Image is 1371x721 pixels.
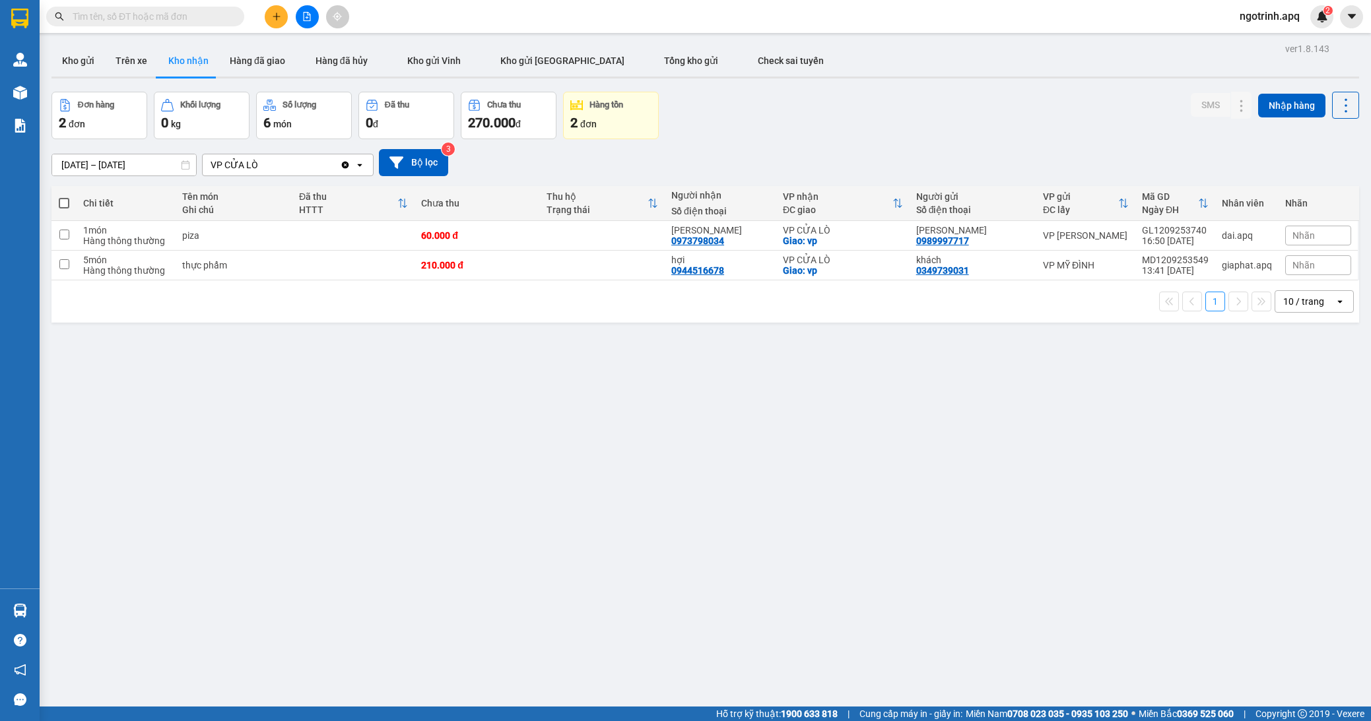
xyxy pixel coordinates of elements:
[1340,5,1363,28] button: caret-down
[1043,204,1118,215] div: ĐC lấy
[1285,42,1329,56] div: ver 1.8.143
[78,100,114,110] div: Đơn hàng
[758,55,824,66] span: Check sai tuyến
[333,12,342,21] span: aim
[1244,706,1246,721] span: |
[421,260,533,270] div: 210.000 đ
[783,235,903,246] div: Giao: vp
[211,158,258,172] div: VP CỬA LÒ
[83,235,169,246] div: Hàng thông thường
[1346,11,1358,22] span: caret-down
[1292,260,1315,270] span: Nhãn
[540,186,665,221] th: Toggle SortBy
[182,191,286,202] div: Tên món
[256,92,352,139] button: Số lượng6món
[671,206,770,216] div: Số điện thoại
[52,154,196,175] input: Select a date range.
[563,92,659,139] button: Hàng tồn2đơn
[783,225,903,235] div: VP CỬA LÒ
[589,100,623,110] div: Hàng tồn
[1222,198,1272,208] div: Nhân viên
[1135,186,1215,221] th: Toggle SortBy
[1043,260,1129,270] div: VP MỸ ĐÌNH
[781,708,838,719] strong: 1900 633 818
[716,706,838,721] span: Hỗ trợ kỹ thuật:
[783,191,892,202] div: VP nhận
[1325,6,1330,15] span: 2
[461,92,556,139] button: Chưa thu270.000đ
[182,230,286,241] div: piza
[407,55,461,66] span: Kho gửi Vinh
[358,92,454,139] button: Đã thu0đ
[421,230,533,241] div: 60.000 đ
[55,12,64,21] span: search
[916,191,1030,202] div: Người gửi
[59,115,66,131] span: 2
[259,158,261,172] input: Selected VP CỬA LÒ.
[1285,198,1351,208] div: Nhãn
[1142,225,1209,235] div: GL1209253740
[916,204,1030,215] div: Số điện thoại
[385,100,409,110] div: Đã thu
[1177,708,1234,719] strong: 0369 525 060
[1323,6,1333,15] sup: 2
[14,693,26,706] span: message
[671,235,724,246] div: 0973798034
[916,225,1030,235] div: chi huong
[1139,706,1234,721] span: Miền Bắc
[171,119,181,129] span: kg
[366,115,373,131] span: 0
[299,191,397,202] div: Đã thu
[316,55,368,66] span: Hàng đã hủy
[273,119,292,129] span: món
[69,119,85,129] span: đơn
[1292,230,1315,241] span: Nhãn
[570,115,578,131] span: 2
[326,5,349,28] button: aim
[1142,191,1198,202] div: Mã GD
[13,53,27,67] img: warehouse-icon
[1222,230,1272,241] div: dai.apq
[14,634,26,646] span: question-circle
[154,92,250,139] button: Khối lượng0kg
[51,45,105,77] button: Kho gửi
[671,190,770,201] div: Người nhận
[13,86,27,100] img: warehouse-icon
[1283,295,1324,308] div: 10 / trang
[783,255,903,265] div: VP CỬA LÒ
[1191,93,1230,117] button: SMS
[1142,255,1209,265] div: MD1209253549
[1007,708,1128,719] strong: 0708 023 035 - 0935 103 250
[966,706,1128,721] span: Miền Nam
[1258,94,1325,117] button: Nhập hàng
[1043,191,1118,202] div: VP gửi
[354,160,365,170] svg: open
[487,100,521,110] div: Chưa thu
[1131,711,1135,716] span: ⚪️
[219,45,296,77] button: Hàng đã giao
[83,225,169,235] div: 1 món
[158,45,219,77] button: Kho nhận
[468,115,516,131] span: 270.000
[516,119,521,129] span: đ
[848,706,850,721] span: |
[1222,260,1272,270] div: giaphat.apq
[51,92,147,139] button: Đơn hàng2đơn
[442,142,455,156] sup: 3
[671,225,770,235] div: thanh hà
[580,119,597,129] span: đơn
[292,186,415,221] th: Toggle SortBy
[421,198,533,208] div: Chưa thu
[547,204,648,215] div: Trạng thái
[1316,11,1328,22] img: icon-new-feature
[379,149,448,176] button: Bộ lọc
[272,12,281,21] span: plus
[1142,235,1209,246] div: 16:50 [DATE]
[671,255,770,265] div: hợi
[13,604,27,617] img: warehouse-icon
[299,204,397,215] div: HTTT
[916,255,1030,265] div: khách
[161,115,168,131] span: 0
[263,115,271,131] span: 6
[1043,230,1129,241] div: VP [PERSON_NAME]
